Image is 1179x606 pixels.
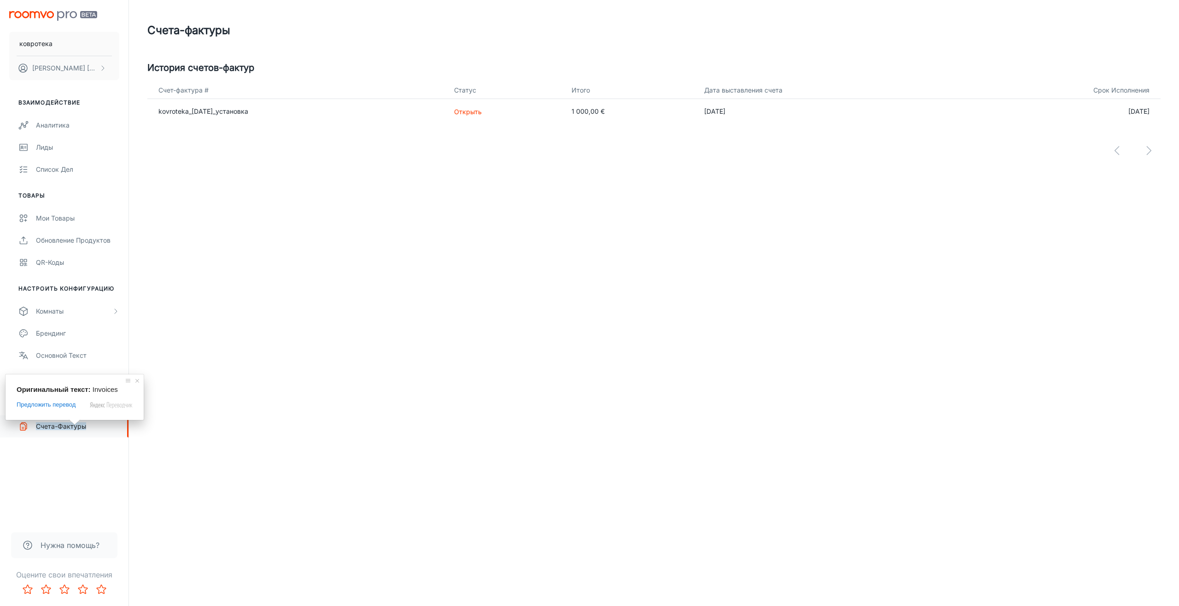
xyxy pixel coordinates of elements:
span: Предложить перевод [17,401,76,409]
ya-tr-span: Список дел [36,165,73,173]
td: [DATE] [954,99,1161,124]
ya-tr-span: [PERSON_NAME] [32,64,85,72]
ya-tr-span: Открыть [454,108,482,116]
a: kovroteka_[DATE]_установка [158,107,248,115]
ya-tr-span: Лиды [36,143,53,151]
ya-tr-span: Срок Исполнения [1093,86,1150,94]
ya-tr-span: [PERSON_NAME] [87,64,140,72]
ya-tr-span: 1 000,00 € [572,107,605,115]
ya-tr-span: Аналитика [36,121,70,129]
ya-tr-span: Дата выставления счета [704,86,782,94]
ya-tr-span: Взаимодействие [18,99,80,106]
span: Оригинальный текст: [17,385,91,393]
ya-tr-span: ковротека [19,40,53,47]
ya-tr-span: Счет-фактура # [158,86,209,94]
button: [PERSON_NAME] [PERSON_NAME] [9,56,119,80]
ya-tr-span: Статус [454,86,476,94]
span: Invoices [93,385,118,393]
ya-tr-span: История счетов-фактур [147,62,254,73]
button: ковротека [9,32,119,56]
ya-tr-span: Счета-фактуры [147,23,230,37]
ya-tr-span: Итого [572,86,590,94]
ya-tr-span: Товары [18,192,46,199]
td: [DATE] [697,99,954,124]
img: Бета-версия Roomvo PRO [9,11,97,21]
